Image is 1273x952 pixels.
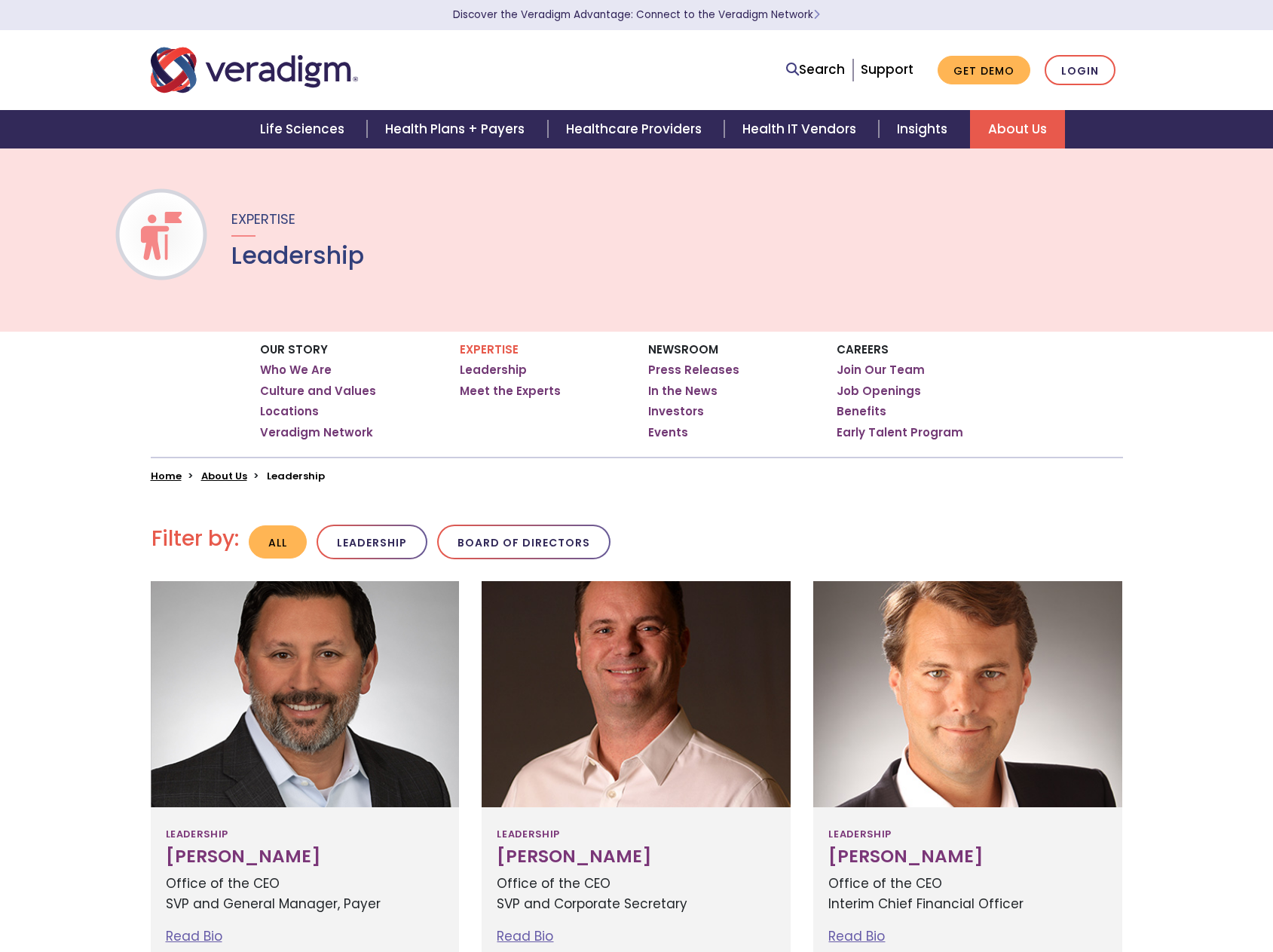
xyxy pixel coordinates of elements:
[437,525,610,560] button: Board of Directors
[828,846,1107,868] h3: [PERSON_NAME]
[260,425,373,440] a: Veradigm Network
[879,110,970,148] a: Insights
[648,363,739,378] a: Press Releases
[861,60,913,78] a: Support
[201,469,247,483] a: About Us
[260,384,376,399] a: Culture and Values
[231,241,364,270] h1: Leadership
[970,110,1065,148] a: About Us
[828,822,891,846] span: Leadership
[648,404,704,419] a: Investors
[249,525,307,559] button: All
[724,110,879,148] a: Health IT Vendors
[548,110,724,148] a: Healthcare Providers
[151,45,358,95] img: Veradigm logo
[166,846,445,868] h3: [PERSON_NAME]
[837,404,886,419] a: Benefits
[453,8,820,22] a: Discover the Veradigm Advantage: Connect to the Veradigm NetworkLearn More
[786,60,845,80] a: Search
[837,363,925,378] a: Join Our Team
[828,874,1107,914] p: Office of the CEO Interim Chief Financial Officer
[260,404,319,419] a: Locations
[1045,55,1115,86] a: Login
[837,425,963,440] a: Early Talent Program
[260,363,332,378] a: Who We Are
[231,210,295,228] span: Expertise
[317,525,427,560] button: Leadership
[460,384,561,399] a: Meet the Experts
[151,469,182,483] a: Home
[837,384,921,399] a: Job Openings
[497,874,776,914] p: Office of the CEO SVP and Corporate Secretary
[460,363,527,378] a: Leadership
[497,822,559,846] span: Leadership
[497,927,553,945] a: Read Bio
[166,822,228,846] span: Leadership
[648,384,718,399] a: In the News
[166,874,445,914] p: Office of the CEO SVP and General Manager, Payer
[938,56,1030,85] a: Get Demo
[151,526,239,552] h2: Filter by:
[166,927,222,945] a: Read Bio
[813,8,820,22] span: Learn More
[648,425,688,440] a: Events
[242,110,367,148] a: Life Sciences
[828,927,885,945] a: Read Bio
[497,846,776,868] h3: [PERSON_NAME]
[367,110,547,148] a: Health Plans + Payers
